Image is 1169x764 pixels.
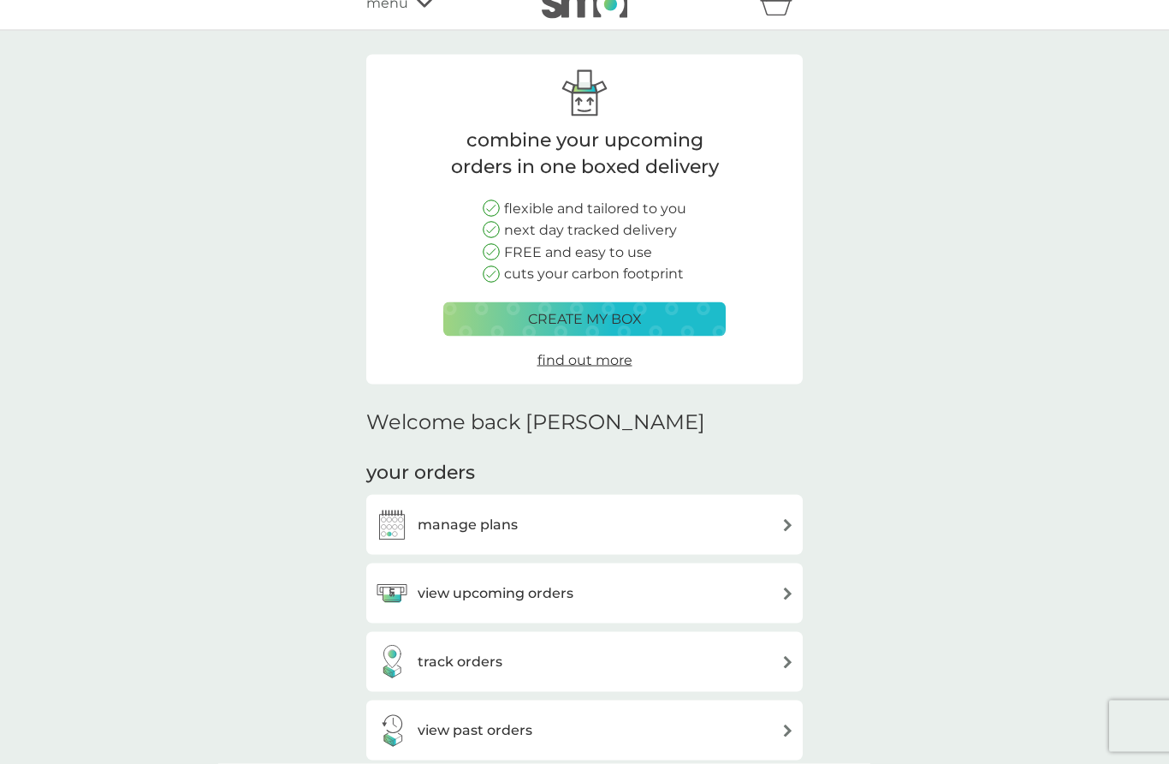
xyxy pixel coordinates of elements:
span: find out more [537,352,632,368]
button: create my box [443,302,726,337]
img: arrow right [781,588,794,600]
img: arrow right [781,519,794,532]
p: FREE and easy to use [504,242,652,264]
p: create my box [528,308,642,331]
p: cuts your carbon footprint [504,263,684,285]
h3: view upcoming orders [418,582,573,605]
h3: manage plans [418,514,518,536]
a: find out more [537,349,632,372]
img: arrow right [781,725,794,737]
h3: your orders [366,460,475,486]
img: arrow right [781,656,794,669]
p: next day tracked delivery [504,219,677,242]
p: flexible and tailored to you [504,198,686,220]
h3: track orders [418,651,502,673]
h2: Welcome back [PERSON_NAME] [366,410,705,435]
h3: view past orders [418,719,532,742]
p: combine your upcoming orders in one boxed delivery [443,128,726,181]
